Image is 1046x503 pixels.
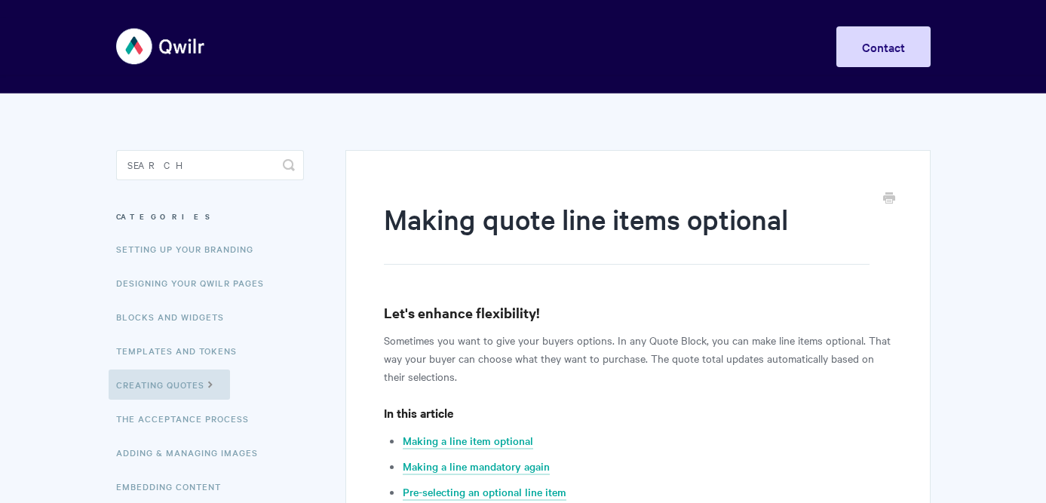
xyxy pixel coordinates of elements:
[116,268,275,298] a: Designing Your Qwilr Pages
[403,459,550,475] a: Making a line mandatory again
[403,484,566,501] a: Pre-selecting an optional line item
[116,437,269,468] a: Adding & Managing Images
[116,234,265,264] a: Setting up your Branding
[403,433,533,449] a: Making a line item optional
[116,336,248,366] a: Templates and Tokens
[116,18,206,75] img: Qwilr Help Center
[384,200,869,265] h1: Making quote line items optional
[116,403,260,434] a: The Acceptance Process
[883,191,895,207] a: Print this Article
[116,203,304,230] h3: Categories
[116,150,304,180] input: Search
[384,302,891,324] h3: Let's enhance flexibility!
[384,331,891,385] p: Sometimes you want to give your buyers options. In any Quote Block, you can make line items optio...
[836,26,931,67] a: Contact
[116,471,232,501] a: Embedding Content
[109,370,230,400] a: Creating Quotes
[384,403,891,422] h4: In this article
[116,302,235,332] a: Blocks and Widgets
